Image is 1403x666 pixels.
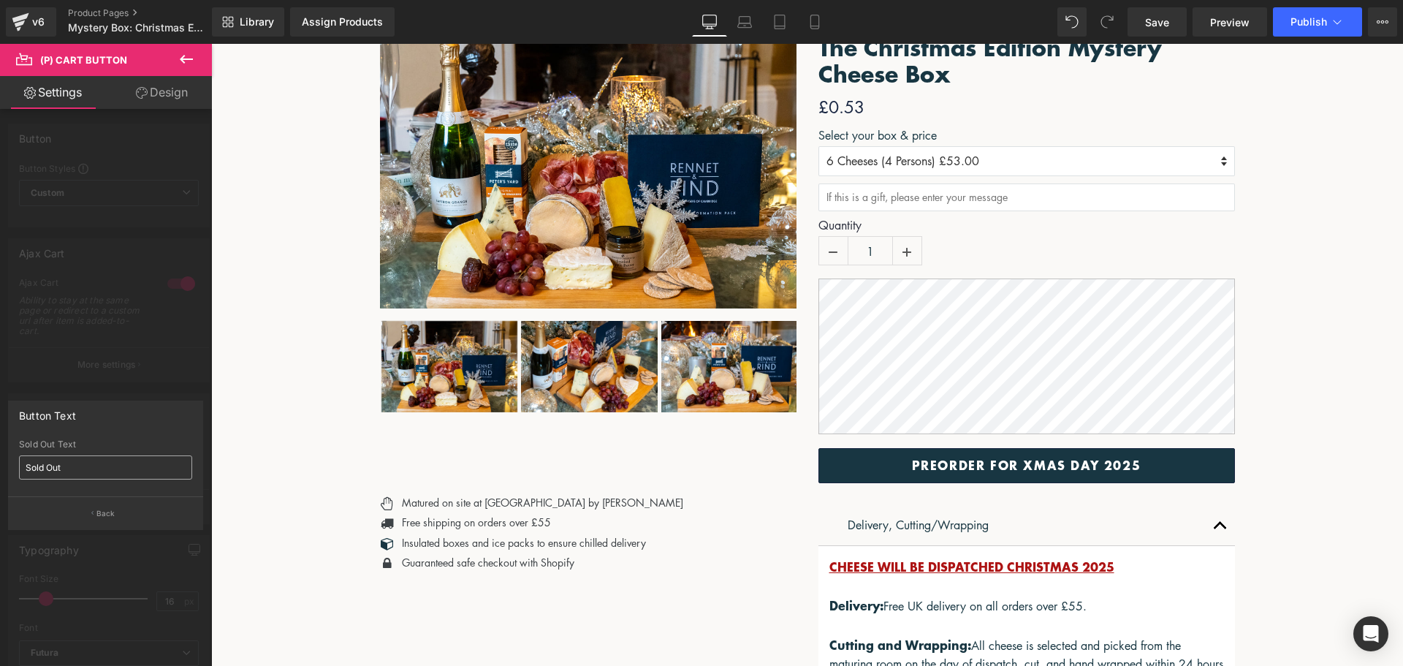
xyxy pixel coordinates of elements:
[797,7,832,37] a: Mobile
[68,7,236,19] a: Product Pages
[240,15,274,29] span: Library
[1290,16,1327,28] span: Publish
[1193,7,1267,37] a: Preview
[1092,7,1122,37] button: Redo
[727,7,762,37] a: Laptop
[1353,616,1388,651] div: Open Intercom Messenger
[40,54,127,66] span: (P) Cart Button
[692,7,727,37] a: Desktop
[1057,7,1087,37] button: Undo
[109,76,215,109] a: Design
[1368,7,1397,37] button: More
[6,7,56,37] a: v6
[1273,7,1362,37] button: Publish
[96,508,115,519] p: Back
[212,7,284,37] a: New Library
[19,401,76,422] div: Button Text
[762,7,797,37] a: Tablet
[1210,15,1250,30] span: Preview
[302,16,383,28] div: Assign Products
[1145,15,1169,30] span: Save
[19,439,192,450] div: Sold Out Text
[68,22,208,34] span: Mystery Box: Christmas Edition
[29,12,47,31] div: v6
[8,496,203,529] button: Back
